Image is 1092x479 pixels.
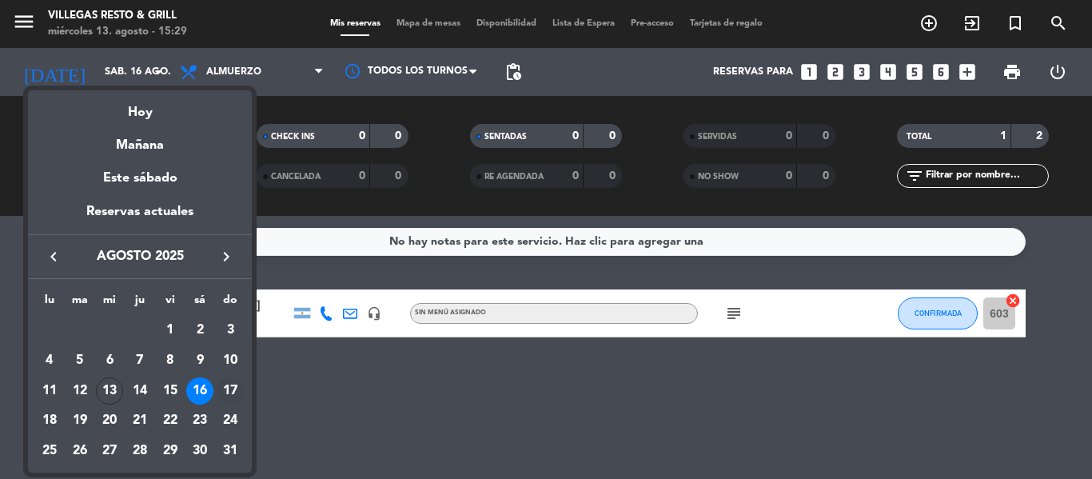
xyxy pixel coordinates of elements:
td: 10 de agosto de 2025 [215,345,245,376]
div: 25 [36,437,63,465]
button: keyboard_arrow_right [212,246,241,267]
div: 20 [96,408,123,435]
div: 26 [66,437,94,465]
td: 14 de agosto de 2025 [125,376,155,406]
div: 28 [126,437,153,465]
td: 23 de agosto de 2025 [185,406,216,437]
div: 22 [157,408,184,435]
th: martes [65,291,95,316]
th: miércoles [94,291,125,316]
td: 16 de agosto de 2025 [185,376,216,406]
td: 12 de agosto de 2025 [65,376,95,406]
div: 13 [96,377,123,405]
td: 7 de agosto de 2025 [125,345,155,376]
div: 6 [96,347,123,374]
td: 2 de agosto de 2025 [185,316,216,346]
div: 15 [157,377,184,405]
div: 11 [36,377,63,405]
div: 16 [186,377,213,405]
div: 19 [66,408,94,435]
div: 30 [186,437,213,465]
div: 12 [66,377,94,405]
td: 15 de agosto de 2025 [155,376,185,406]
div: 14 [126,377,153,405]
td: 9 de agosto de 2025 [185,345,216,376]
th: domingo [215,291,245,316]
div: 2 [186,317,213,344]
div: 3 [217,317,244,344]
div: 24 [217,408,244,435]
div: 5 [66,347,94,374]
i: keyboard_arrow_right [217,247,236,266]
div: 23 [186,408,213,435]
div: 4 [36,347,63,374]
td: 31 de agosto de 2025 [215,436,245,466]
div: 8 [157,347,184,374]
div: 7 [126,347,153,374]
td: AGO. [34,316,155,346]
td: 4 de agosto de 2025 [34,345,65,376]
th: jueves [125,291,155,316]
div: Hoy [28,90,252,123]
td: 26 de agosto de 2025 [65,436,95,466]
div: 1 [157,317,184,344]
div: 21 [126,408,153,435]
td: 17 de agosto de 2025 [215,376,245,406]
td: 25 de agosto de 2025 [34,436,65,466]
div: Este sábado [28,156,252,201]
td: 24 de agosto de 2025 [215,406,245,437]
button: keyboard_arrow_left [39,246,68,267]
td: 8 de agosto de 2025 [155,345,185,376]
td: 28 de agosto de 2025 [125,436,155,466]
td: 29 de agosto de 2025 [155,436,185,466]
td: 19 de agosto de 2025 [65,406,95,437]
div: Reservas actuales [28,202,252,234]
i: keyboard_arrow_left [44,247,63,266]
div: 29 [157,437,184,465]
div: 18 [36,408,63,435]
th: viernes [155,291,185,316]
td: 3 de agosto de 2025 [215,316,245,346]
div: Mañana [28,123,252,156]
th: lunes [34,291,65,316]
div: 10 [217,347,244,374]
div: 27 [96,437,123,465]
td: 21 de agosto de 2025 [125,406,155,437]
td: 27 de agosto de 2025 [94,436,125,466]
td: 22 de agosto de 2025 [155,406,185,437]
td: 5 de agosto de 2025 [65,345,95,376]
div: 9 [186,347,213,374]
th: sábado [185,291,216,316]
td: 6 de agosto de 2025 [94,345,125,376]
td: 20 de agosto de 2025 [94,406,125,437]
span: agosto 2025 [68,246,212,267]
td: 18 de agosto de 2025 [34,406,65,437]
div: 17 [217,377,244,405]
div: 31 [217,437,244,465]
td: 13 de agosto de 2025 [94,376,125,406]
td: 30 de agosto de 2025 [185,436,216,466]
td: 1 de agosto de 2025 [155,316,185,346]
td: 11 de agosto de 2025 [34,376,65,406]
